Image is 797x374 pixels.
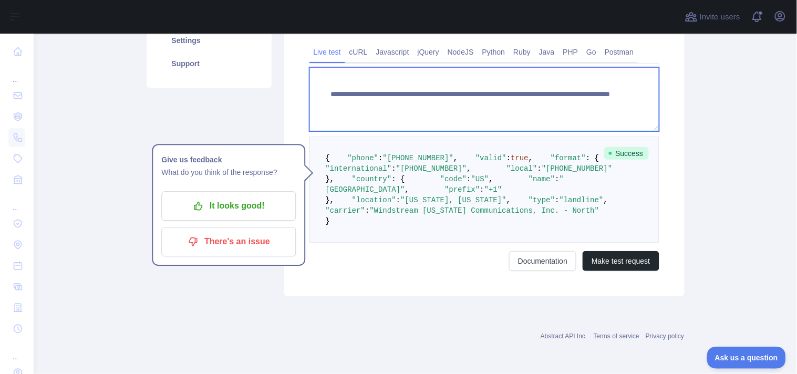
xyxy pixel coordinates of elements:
[396,164,467,173] span: "[PHONE_NUMBER]"
[453,154,458,162] span: ,
[413,44,443,60] a: jQuery
[161,227,296,257] button: There's an issue
[511,154,529,162] span: true
[8,340,25,361] div: ...
[372,44,413,60] a: Javascript
[471,175,489,183] span: "US"
[378,154,382,162] span: :
[467,164,471,173] span: ,
[161,154,296,167] h1: Give us feedback
[8,63,25,84] div: ...
[529,196,555,204] span: "type"
[529,154,533,162] span: ,
[467,175,471,183] span: :
[478,44,510,60] a: Python
[326,206,366,215] span: "carrier"
[159,52,259,75] a: Support
[326,217,330,225] span: }
[159,29,259,52] a: Settings
[541,333,587,340] a: Abstract API Inc.
[326,175,335,183] span: },
[542,164,612,173] span: "[PHONE_NUMBER]"
[594,333,639,340] a: Terms of service
[586,154,599,162] span: : {
[8,191,25,212] div: ...
[509,44,535,60] a: Ruby
[326,154,330,162] span: {
[560,196,604,204] span: "landline"
[700,11,740,23] span: Invite users
[601,44,638,60] a: Postman
[707,347,786,369] iframe: Toggle Customer Support
[392,164,396,173] span: :
[484,185,502,194] span: "+1"
[555,196,559,204] span: :
[583,251,659,271] button: Make test request
[559,44,583,60] a: PHP
[509,251,576,271] a: Documentation
[443,44,478,60] a: NodeJS
[604,147,649,160] span: Success
[352,196,396,204] span: "location"
[370,206,599,215] span: "Windstream [US_STATE] Communications, Inc. - North"
[551,154,586,162] span: "format"
[489,175,493,183] span: ,
[392,175,405,183] span: : {
[345,44,372,60] a: cURL
[529,175,555,183] span: "name"
[537,164,542,173] span: :
[646,333,684,340] a: Privacy policy
[383,154,453,162] span: "[PHONE_NUMBER]"
[326,196,335,204] span: },
[352,175,392,183] span: "country"
[326,164,392,173] span: "international"
[161,167,296,179] p: What do you think of the response?
[506,196,511,204] span: ,
[480,185,484,194] span: :
[475,154,506,162] span: "valid"
[535,44,559,60] a: Java
[683,8,742,25] button: Invite users
[405,185,409,194] span: ,
[440,175,467,183] span: "code"
[169,233,288,251] p: There's an issue
[506,164,537,173] span: "local"
[400,196,506,204] span: "[US_STATE], [US_STATE]"
[582,44,601,60] a: Go
[604,196,608,204] span: ,
[444,185,480,194] span: "prefix"
[506,154,511,162] span: :
[365,206,369,215] span: :
[161,192,296,221] button: It looks good!
[396,196,400,204] span: :
[555,175,559,183] span: :
[309,44,345,60] a: Live test
[169,198,288,215] p: It looks good!
[348,154,379,162] span: "phone"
